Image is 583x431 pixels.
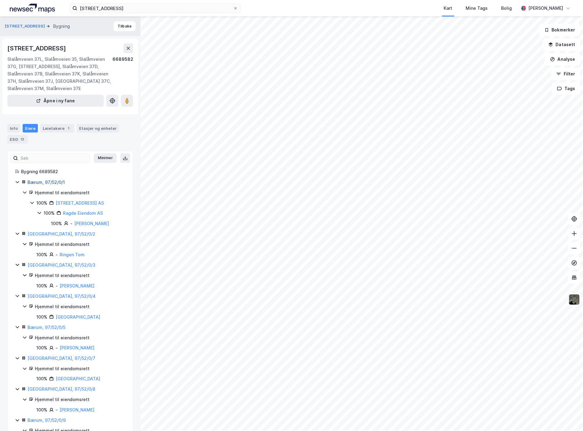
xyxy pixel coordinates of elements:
a: [GEOGRAPHIC_DATA], 97/52/0/7 [28,356,95,361]
div: Slalåmveien 37L, Slalåmveien 35, Slalåmveien 37G, [STREET_ADDRESS], Slalåmveien 37D, Slalåmveien ... [7,56,112,92]
a: [GEOGRAPHIC_DATA] [56,314,100,320]
a: Ragde Eiendom AS [63,210,103,216]
button: Tags [552,82,581,95]
a: [PERSON_NAME] [60,283,94,288]
button: Åpne i ny fane [7,95,104,107]
div: - [56,251,58,258]
div: - [56,345,58,352]
div: 100% [36,345,47,352]
div: Kart [444,5,453,12]
div: Hjemmel til eiendomsrett [35,189,126,196]
button: Datasett [543,38,581,51]
div: 100% [36,375,47,383]
img: 9k= [569,294,580,305]
a: Bærum, 97/52/0/5 [28,325,65,330]
div: 100% [36,199,47,207]
div: Hjemmel til eiendomsrett [35,334,126,342]
div: Hjemmel til eiendomsrett [35,272,126,279]
div: 100% [44,210,55,217]
div: Mine Tags [466,5,488,12]
a: [PERSON_NAME] [74,221,109,226]
div: Bolig [501,5,512,12]
a: [PERSON_NAME] [60,407,94,413]
a: [PERSON_NAME] [60,345,94,351]
button: Analyse [545,53,581,65]
div: Bygning [53,23,70,30]
div: 6689582 [112,56,133,92]
div: Hjemmel til eiendomsrett [35,241,126,248]
button: Minimer [94,153,117,163]
div: Leietakere [40,124,74,133]
a: [GEOGRAPHIC_DATA], 97/52/0/8 [28,387,95,392]
div: - [56,407,58,414]
div: 100% [36,251,47,258]
a: [STREET_ADDRESS] AS [56,200,104,206]
div: [PERSON_NAME] [529,5,563,12]
div: Eiere [23,124,38,133]
input: Søk [18,154,90,163]
a: [GEOGRAPHIC_DATA], 97/52/0/4 [28,294,96,299]
div: Bygning 6689582 [21,168,126,175]
a: [GEOGRAPHIC_DATA], 97/52/0/3 [28,262,95,268]
div: ESG [7,135,28,144]
div: Hjemmel til eiendomsrett [35,303,126,310]
button: Filter [551,68,581,80]
div: - [70,220,72,227]
div: 100% [36,282,47,290]
div: Hjemmel til eiendomsrett [35,365,126,373]
img: logo.a4113a55bc3d86da70a041830d287a7e.svg [10,4,55,13]
div: 100% [51,220,62,227]
div: Etasjer og enheter [79,126,117,131]
div: Kontrollprogram for chat [552,402,583,431]
a: [GEOGRAPHIC_DATA], 97/52/0/2 [28,231,95,236]
div: 100% [36,313,47,321]
div: Hjemmel til eiendomsrett [35,396,126,404]
div: Info [7,124,20,133]
button: [STREET_ADDRESS] [5,23,46,29]
a: Bærum, 97/52/0/9 [28,418,66,423]
div: - [56,282,58,290]
a: Ringen Tom [60,252,85,257]
button: Tilbake [114,21,136,31]
div: 13 [19,136,25,142]
iframe: Chat Widget [552,402,583,431]
div: 1 [66,125,72,131]
button: Bokmerker [539,24,581,36]
input: Søk på adresse, matrikkel, gårdeiere, leietakere eller personer [77,4,233,13]
div: [STREET_ADDRESS] [7,43,67,53]
a: [GEOGRAPHIC_DATA] [56,376,100,382]
a: Bærum, 97/52/0/1 [28,180,65,185]
div: 100% [36,407,47,414]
